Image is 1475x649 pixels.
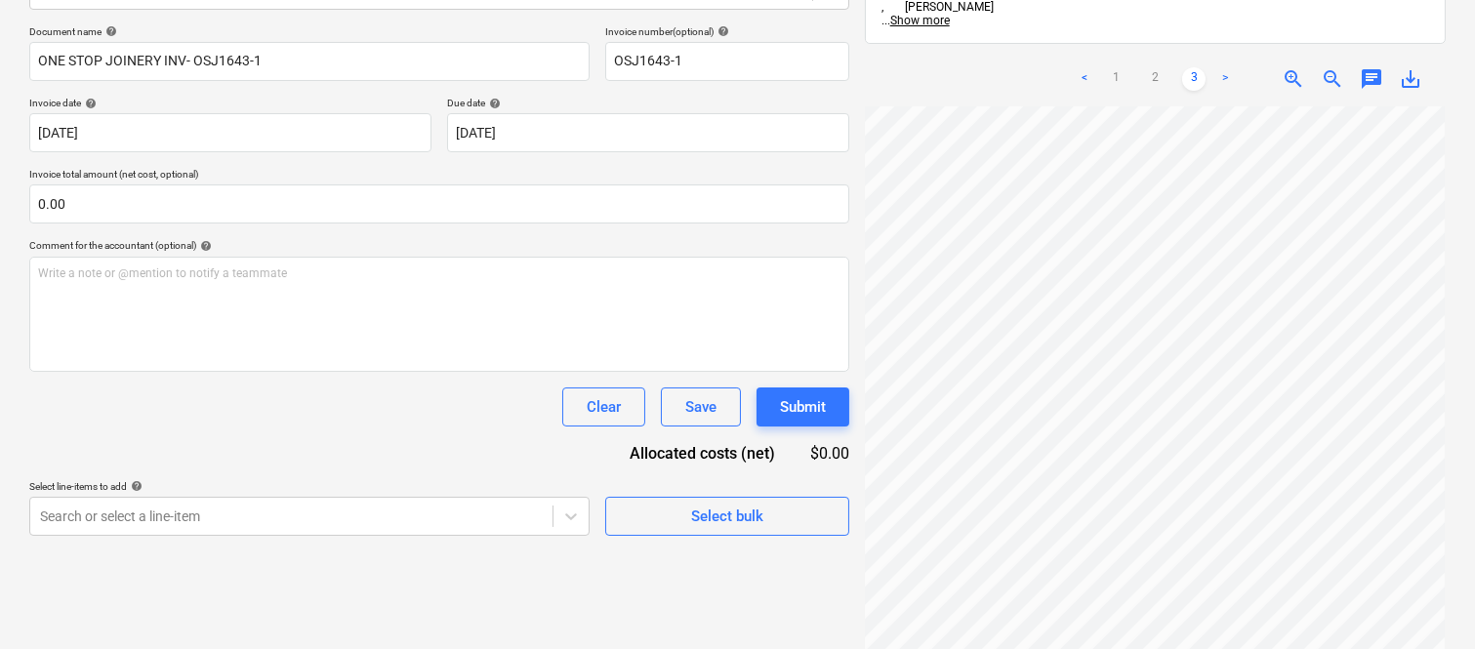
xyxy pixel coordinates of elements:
[806,442,849,465] div: $0.00
[1377,555,1475,649] iframe: Chat Widget
[562,387,645,426] button: Clear
[29,42,590,81] input: Document name
[661,387,741,426] button: Save
[196,240,212,252] span: help
[605,42,849,81] input: Invoice number
[1213,67,1237,91] a: Next page
[1399,67,1422,91] span: save_alt
[29,184,849,223] input: Invoice total amount (net cost, optional)
[605,497,849,536] button: Select bulk
[605,25,849,38] div: Invoice number (optional)
[127,480,143,492] span: help
[691,504,763,529] div: Select bulk
[757,387,849,426] button: Submit
[29,480,590,493] div: Select line-items to add
[1104,67,1127,91] a: Page 1
[1282,67,1305,91] span: zoom_in
[485,98,501,109] span: help
[1182,67,1206,91] a: Page 3 is your current page
[29,113,431,152] input: Invoice date not specified
[587,394,621,420] div: Clear
[685,394,717,420] div: Save
[595,442,806,465] div: Allocated costs (net)
[1321,67,1344,91] span: zoom_out
[29,239,849,252] div: Comment for the accountant (optional)
[1143,67,1167,91] a: Page 2
[81,98,97,109] span: help
[447,97,849,109] div: Due date
[29,97,431,109] div: Invoice date
[29,168,849,184] p: Invoice total amount (net cost, optional)
[714,25,729,37] span: help
[881,14,950,27] span: ...
[890,14,950,27] span: Show more
[1073,67,1096,91] a: Previous page
[29,25,590,38] div: Document name
[780,394,826,420] div: Submit
[447,113,849,152] input: Due date not specified
[1360,67,1383,91] span: chat
[102,25,117,37] span: help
